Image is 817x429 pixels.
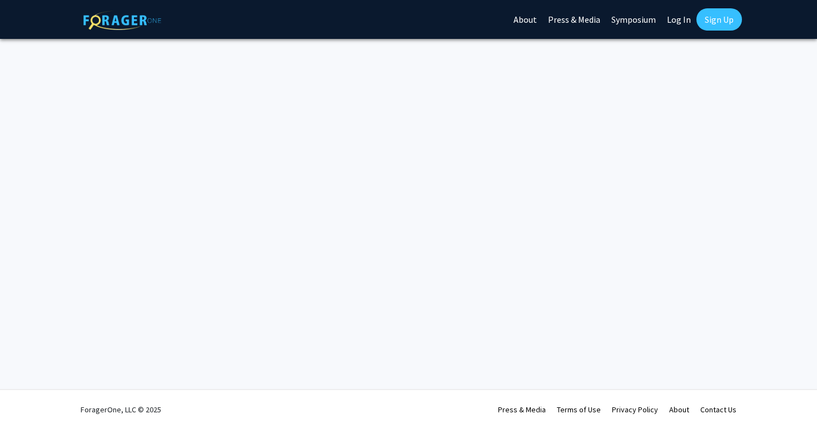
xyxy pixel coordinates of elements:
a: Terms of Use [557,405,601,415]
a: Sign Up [696,8,742,31]
div: ForagerOne, LLC © 2025 [81,390,161,429]
img: ForagerOne Logo [83,11,161,30]
a: Contact Us [700,405,736,415]
a: About [669,405,689,415]
a: Privacy Policy [612,405,658,415]
a: Press & Media [498,405,546,415]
